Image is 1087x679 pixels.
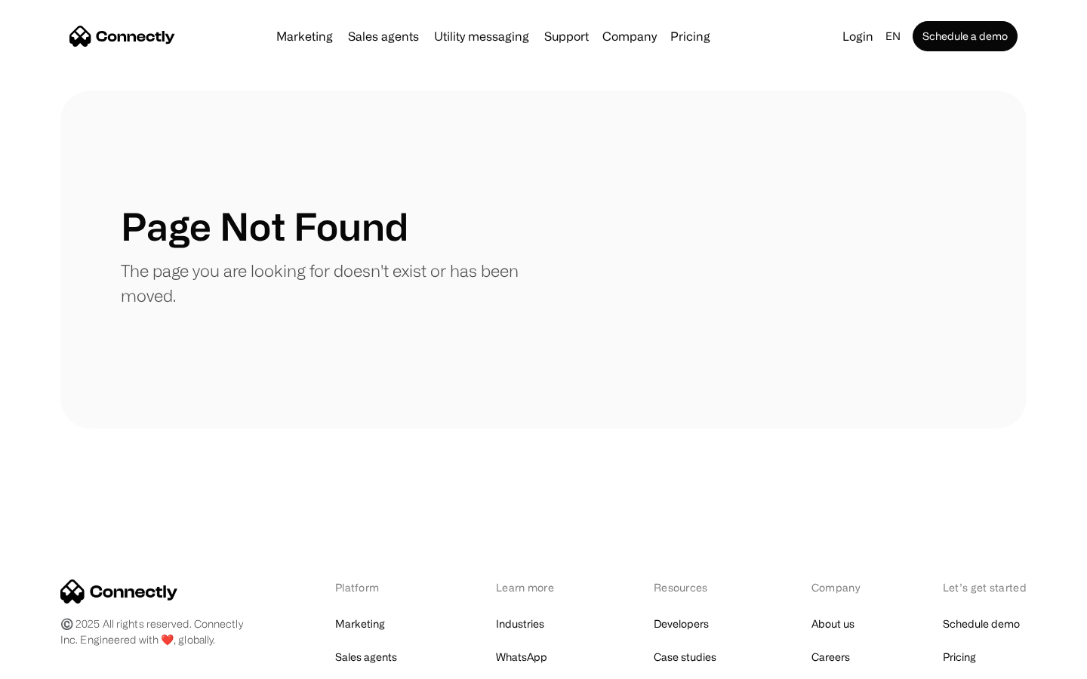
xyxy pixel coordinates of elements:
[664,30,716,42] a: Pricing
[496,647,547,668] a: WhatsApp
[654,647,716,668] a: Case studies
[943,613,1020,634] a: Schedule demo
[496,613,544,634] a: Industries
[811,613,855,634] a: About us
[913,21,1018,51] a: Schedule a demo
[335,613,385,634] a: Marketing
[121,204,408,249] h1: Page Not Found
[335,647,397,668] a: Sales agents
[836,26,879,47] a: Login
[342,30,425,42] a: Sales agents
[602,26,657,47] div: Company
[811,647,850,668] a: Careers
[885,26,901,47] div: en
[270,30,339,42] a: Marketing
[496,579,575,595] div: Learn more
[811,579,864,595] div: Company
[943,647,976,668] a: Pricing
[428,30,535,42] a: Utility messaging
[943,579,1027,595] div: Let’s get started
[538,30,595,42] a: Support
[598,26,661,47] div: Company
[15,651,91,674] aside: Language selected: English
[879,26,910,47] div: en
[121,258,543,308] p: The page you are looking for doesn't exist or has been moved.
[654,613,709,634] a: Developers
[335,579,417,595] div: Platform
[30,653,91,674] ul: Language list
[69,25,175,48] a: home
[654,579,733,595] div: Resources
